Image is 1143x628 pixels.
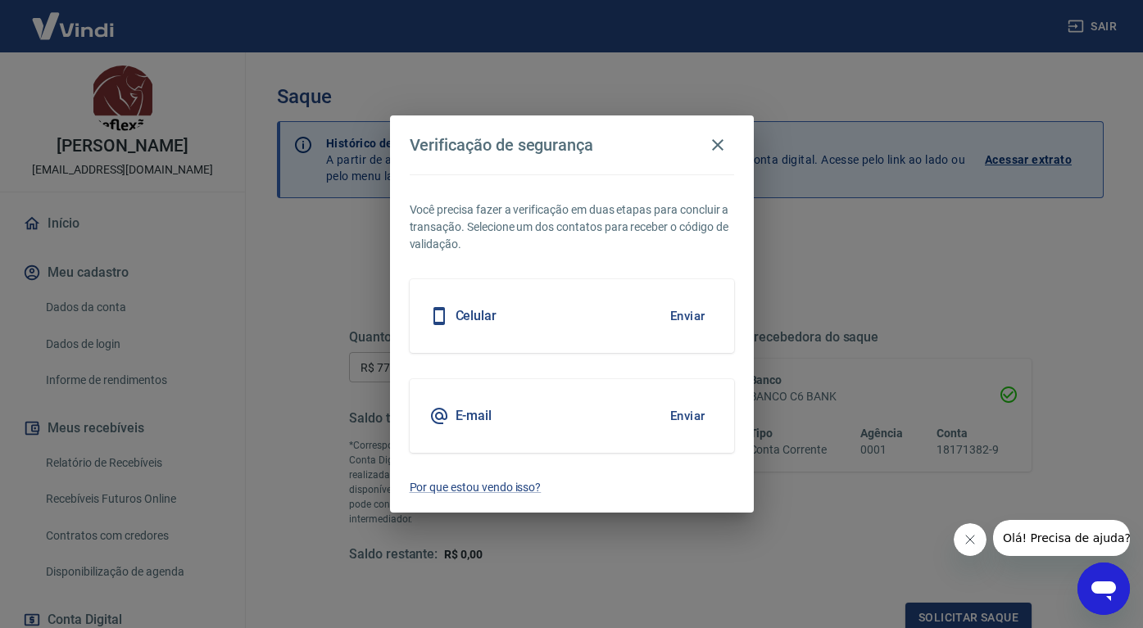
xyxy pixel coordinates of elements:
iframe: Botão para abrir a janela de mensagens [1077,562,1130,615]
iframe: Fechar mensagem [954,523,987,556]
span: Olá! Precisa de ajuda? [10,11,138,25]
a: Por que estou vendo isso? [410,479,734,496]
iframe: Mensagem da empresa [993,520,1130,556]
button: Enviar [661,399,714,433]
h5: E-mail [456,408,492,424]
h4: Verificação de segurança [410,135,594,155]
p: Você precisa fazer a verificação em duas etapas para concluir a transação. Selecione um dos conta... [410,201,734,253]
h5: Celular [456,308,497,324]
button: Enviar [661,299,714,333]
